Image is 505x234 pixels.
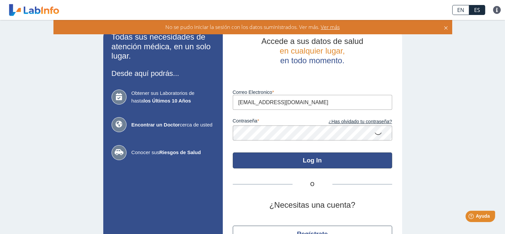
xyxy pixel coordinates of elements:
[131,122,180,127] b: Encontrar un Doctor
[131,90,214,105] span: Obtener sus Laboratorios de hasta
[452,5,469,15] a: EN
[312,118,392,125] a: ¿Has olvidado tu contraseña?
[159,149,201,155] b: Riesgos de Salud
[293,180,332,188] span: O
[143,98,191,104] b: los Últimos 10 Años
[233,200,392,210] h2: ¿Necesitas una cuenta?
[131,121,214,129] span: cerca de usted
[261,37,363,46] span: Accede a sus datos de salud
[165,23,319,31] span: No se pudo iniciar la sesión con los datos suministrados. Ver más.
[319,23,340,31] span: Ver más
[280,56,344,65] span: en todo momento.
[112,32,214,61] h2: Todas sus necesidades de atención médica, en un solo lugar.
[233,118,312,125] label: contraseña
[112,69,214,78] h3: Desde aquí podrás...
[131,149,214,156] span: Conocer sus
[469,5,485,15] a: ES
[233,90,392,95] label: Correo Electronico
[446,208,498,227] iframe: Help widget launcher
[233,152,392,168] button: Log In
[280,46,345,55] span: en cualquier lugar,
